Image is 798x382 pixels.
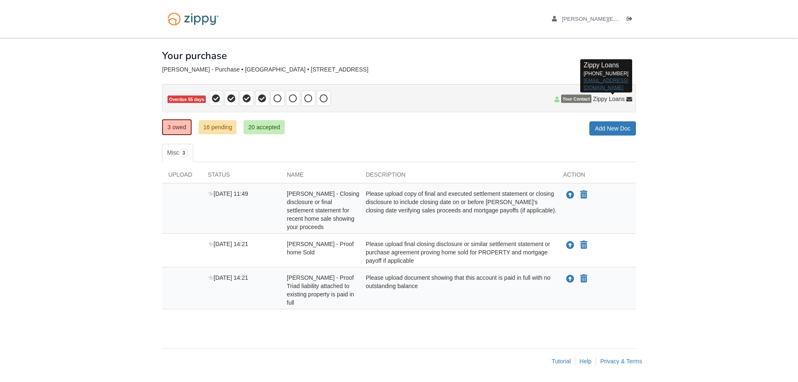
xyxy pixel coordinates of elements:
a: Log out [627,16,636,24]
a: Privacy & Terms [600,358,642,365]
div: Status [202,170,281,183]
span: 3 [179,149,189,157]
span: Zippy Loans [584,62,619,69]
a: Tutorial [552,358,571,365]
span: Overdue 55 days [167,96,206,104]
div: Please upload copy of final and executed settlement statement or closing disclosure to include cl... [360,190,557,231]
div: Action [557,170,636,183]
a: 20 accepted [244,120,284,134]
div: Please upload final closing disclosure or similar settlement statement or purchase agreement prov... [360,240,557,265]
span: Your Contact [561,95,591,103]
p: [PHONE_NUMBER] [584,61,629,91]
span: [PERSON_NAME] - Closing disclosure or final settlement statement for recent home sale showing you... [287,190,359,230]
a: 16 pending [199,120,236,134]
button: Declare Justin Jones Sr. - Proof home Sold not applicable [579,240,588,250]
a: edit profile [552,16,703,24]
span: [DATE] 14:21 [208,241,248,247]
span: [DATE] 14:21 [208,274,248,281]
button: Declare Justin Jones - Closing disclosure or final settlement statement for recent home sale show... [579,190,588,200]
div: Description [360,170,557,183]
button: Upload Justin Jones Sr. - Proof home Sold [565,240,575,251]
span: [DATE] 11:49 [208,190,248,197]
button: Upload Justin Jones Sr. - Proof Triad liability attached to existing property is paid in full [565,274,575,284]
div: Name [281,170,360,183]
div: Please upload document showing that this account is paid in full with no outstanding balance [360,274,557,307]
span: Zippy Loans [593,95,625,103]
a: Add New Doc [589,121,636,136]
span: [PERSON_NAME] - Proof Triad liability attached to existing property is paid in full [287,274,354,306]
span: justin.jones3268@gmail.com [562,16,703,22]
a: Help [579,358,591,365]
a: Misc [162,144,193,162]
div: Upload [162,170,202,183]
span: [PERSON_NAME] - Proof home Sold [287,241,354,256]
button: Upload Justin Jones - Closing disclosure or final settlement statement for recent home sale showi... [565,190,575,200]
button: Declare Justin Jones Sr. - Proof Triad liability attached to existing property is paid in full no... [579,274,588,284]
a: 3 owed [162,119,192,135]
a: [EMAIL_ADDRESS][DOMAIN_NAME] [584,77,628,90]
div: [PERSON_NAME] - Purchase • [GEOGRAPHIC_DATA] • [STREET_ADDRESS] [162,66,636,73]
img: Logo [162,8,224,30]
h1: Your purchase [162,50,227,61]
